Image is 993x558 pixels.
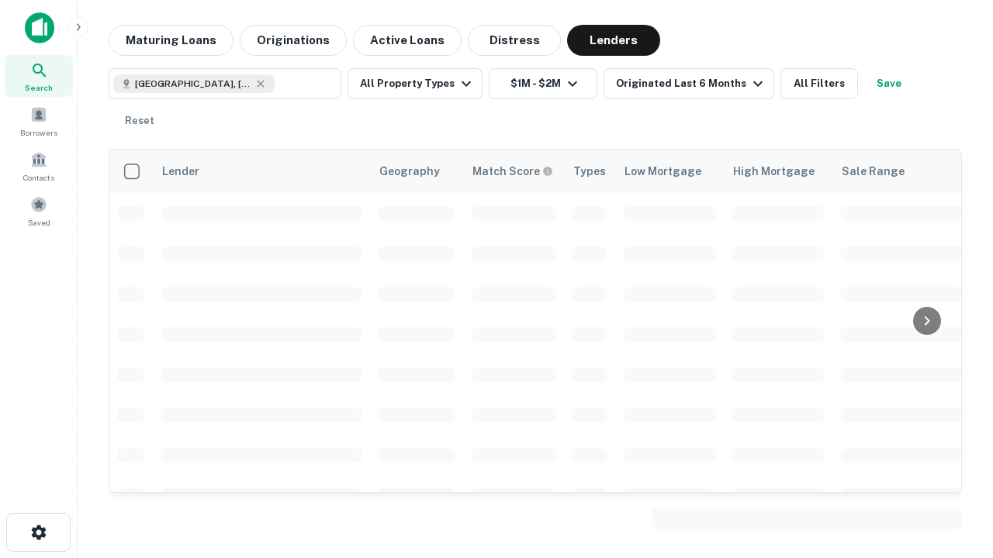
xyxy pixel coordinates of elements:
th: Low Mortgage [615,150,724,193]
button: All Filters [780,68,858,99]
a: Saved [5,190,73,232]
span: [GEOGRAPHIC_DATA], [GEOGRAPHIC_DATA], [GEOGRAPHIC_DATA] [135,77,251,91]
div: Capitalize uses an advanced AI algorithm to match your search with the best lender. The match sco... [472,163,553,180]
img: capitalize-icon.png [25,12,54,43]
th: Geography [370,150,463,193]
button: Maturing Loans [109,25,234,56]
th: Types [564,150,615,193]
div: High Mortgage [733,162,815,181]
div: Originated Last 6 Months [616,74,767,93]
button: Distress [468,25,561,56]
span: Saved [28,216,50,229]
button: Save your search to get updates of matches that match your search criteria. [864,68,914,99]
span: Contacts [23,171,54,184]
div: Lender [162,162,199,181]
iframe: Chat Widget [915,434,993,508]
button: Active Loans [353,25,462,56]
th: Sale Range [832,150,972,193]
th: High Mortgage [724,150,832,193]
button: Originated Last 6 Months [604,68,774,99]
h6: Match Score [472,163,550,180]
button: Reset [115,105,164,136]
a: Contacts [5,145,73,187]
span: Borrowers [20,126,57,139]
th: Lender [153,150,370,193]
span: Search [25,81,53,94]
div: Low Mortgage [625,162,701,181]
button: Lenders [567,25,660,56]
a: Borrowers [5,100,73,142]
a: Search [5,55,73,97]
div: Geography [379,162,440,181]
div: Types [573,162,606,181]
th: Capitalize uses an advanced AI algorithm to match your search with the best lender. The match sco... [463,150,564,193]
button: Originations [240,25,347,56]
div: Sale Range [842,162,905,181]
button: $1M - $2M [489,68,597,99]
button: All Property Types [348,68,483,99]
